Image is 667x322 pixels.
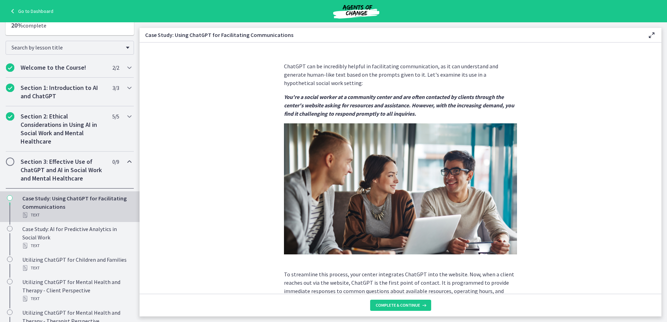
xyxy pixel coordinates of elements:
[22,278,131,303] div: Utilizing ChatGPT for Mental Health and Therapy - Client Perspective
[284,270,517,312] p: To streamline this process, your center integrates ChatGPT into the website. Now, when a client r...
[112,112,119,121] span: 5 / 5
[22,264,131,272] div: Text
[6,41,134,55] div: Search by lesson title
[11,21,128,30] p: complete
[6,63,14,72] i: Completed
[8,7,53,15] a: Go to Dashboard
[12,44,122,51] span: Search by lesson title
[22,194,131,219] div: Case Study: Using ChatGPT for Facilitating Communications
[22,211,131,219] div: Text
[370,300,431,311] button: Complete & continue
[22,255,131,272] div: Utilizing ChatGPT for Children and Families
[21,84,106,100] h2: Section 1: Introduction to AI and ChatGPT
[11,21,23,29] span: 20%
[145,31,636,39] h3: Case Study: Using ChatGPT for Facilitating Communications
[112,63,119,72] span: 2 / 2
[284,62,517,87] p: ChatGPT can be incredibly helpful in facilitating communication, as it can understand and generat...
[21,158,106,183] h2: Section 3: Effective Use of ChatGPT and AI in Social Work and Mental Healthcare
[21,63,106,72] h2: Welcome to the Course!
[22,242,131,250] div: Text
[22,294,131,303] div: Text
[112,158,119,166] span: 0 / 9
[284,123,517,254] img: Slides_for_Title_Slides_for_ChatGPT_and_AI_for_Social_Work_%284%29.png
[314,3,398,20] img: Agents of Change
[376,302,420,308] span: Complete & continue
[284,93,514,117] em: You're a social worker at a community center and are often contacted by clients through the cente...
[6,112,14,121] i: Completed
[112,84,119,92] span: 3 / 3
[21,112,106,146] h2: Section 2: Ethical Considerations in Using AI in Social Work and Mental Healthcare
[6,84,14,92] i: Completed
[22,225,131,250] div: Case Study: AI for Predictive Analytics in Social Work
